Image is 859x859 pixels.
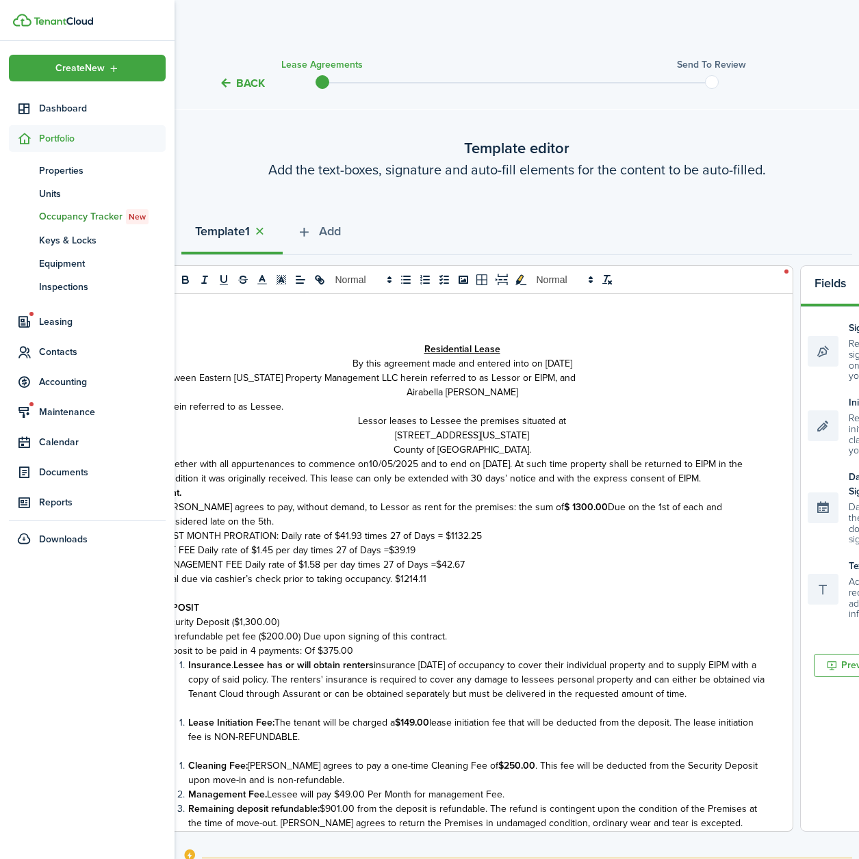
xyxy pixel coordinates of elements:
wizard-step-header-title: Template editor [181,137,852,159]
span: County of [GEOGRAPHIC_DATA]. [394,442,531,457]
h3: Send to review [677,57,746,72]
button: table-better [473,272,492,288]
a: Occupancy TrackerNew [9,205,166,228]
img: TenantCloud [34,17,93,25]
strong: Lessee [233,658,264,672]
span: By this agreement made and entered into on [DATE] [352,356,572,371]
span: Dashboard [39,101,166,116]
span: Lessor leases to Lessee the premises situated at [358,414,566,428]
a: Properties [9,159,166,182]
button: Open menu [9,55,166,81]
span: PET FEE Daily rate of $1.45 per day times 27 of Days =$39.19 [159,543,415,557]
button: strike [233,272,253,288]
span: herein referred to as Lessee. [159,399,283,414]
span: Together with all appurtenances to commence on10/05/2025 and to end on [DATE]. At such time prope... [159,457,743,486]
a: Reports [9,489,166,516]
span: Keys & Locks [39,233,166,248]
span: Reports [39,495,166,510]
span: [PERSON_NAME] agrees to pay a one-time Cleaning Fee of [248,758,498,773]
button: italic [195,272,214,288]
span: Properties [39,163,166,178]
span: Equipment [39,256,166,271]
button: list: bullet [396,272,415,288]
span: Downloads [39,532,88,546]
span: insurance [DATE] of occupancy to cover their individual property and to supply EIPM with a copy o... [188,658,765,701]
span: Contacts [39,345,166,359]
strong: Lease Initiation Fee: [188,715,274,730]
span: Leasing [39,315,166,329]
span: Deposit to be paid in 4 payments: Of $375.00 [159,644,353,658]
img: TenantCloud [13,14,31,27]
span: lease initiation fee that will be deducted from the deposit. The lease initiation fee is NON-REFU... [188,715,754,744]
span: Maintenance [39,405,166,419]
button: list: ordered [415,272,435,288]
span: The tenant will be charged a [274,715,395,730]
button: bold [176,272,195,288]
strong: 1 [245,222,250,241]
span: Create New [55,64,105,73]
span: $901.00 from the deposit is refundable. The refund is contingent upon the condition of the Premis... [188,802,757,830]
span: Portfolio [39,131,166,146]
strong: $ 1300.00 [564,500,608,514]
span: FIRST MONTH PRORATION: Daily rate of $41.93 times 27 of Days = $1132.25 [159,529,482,543]
span: [STREET_ADDRESS][US_STATE] [395,428,529,442]
strong: Management Fee. [188,787,267,802]
span: Lessee will pay $49.00 Per Month for management Fee. [267,787,504,802]
button: link [310,272,329,288]
a: Keys & Locks [9,228,166,252]
strong: Template [195,222,245,241]
span: [PERSON_NAME] agrees to pay, without demand, to Lessor as rent for the premises: the sum of [159,500,564,514]
span: Security Deposit ($1,300.00) [159,615,279,629]
span: Accounting [39,375,166,389]
wizard-step-header-description: Add the text-boxes, signature and auto-fill elements for the content to be auto-filled. [181,159,852,180]
span: Documents [39,465,166,479]
span: Airabella [PERSON_NAME] [407,385,518,399]
a: Dashboard [9,95,166,122]
a: Inspections [9,275,166,298]
button: toggleMarkYellow: markYellow [511,272,530,288]
span: MANAGEMENT FEE Daily rate of $1.58 per day times 27 of Days =$42.67 [159,557,465,572]
span: New [129,211,146,223]
strong: has or will obtain renters [267,658,374,672]
span: Inspections [39,280,166,294]
strong: $149.00 [395,715,429,730]
strong: Remaining deposit refundable: [188,802,320,816]
button: pageBreak [492,272,511,288]
strong: $250.00 [498,758,535,773]
a: Equipment [9,252,166,275]
span: Nonrefundable pet fee ($200.00) Due upon signing of this contract. [159,629,447,644]
span: . [231,658,233,672]
button: Add [283,214,355,255]
strong: Cleaning Fee: [188,758,248,773]
u: Residential Lease [424,342,500,356]
span: Total due via cashier’s check prior to taking occupancy. $1214.11 [159,572,426,586]
button: underline [214,272,233,288]
button: list: check [435,272,454,288]
span: between Eastern [US_STATE] Property Management LLC herein referred to as Lessor or EIPM, and [159,371,576,385]
span: Add [319,222,341,241]
span: . This fee will be deducted from the Security Deposit upon move-in and is non-refundable. [188,758,758,787]
h3: Lease Agreements [281,57,363,72]
a: Units [9,182,166,205]
button: Close tab [250,224,269,239]
strong: DEPOSIT [159,600,199,615]
button: clean [598,272,617,288]
button: Back [219,76,265,90]
span: Occupancy Tracker [39,209,166,224]
strong: Insurance [188,658,231,672]
button: image [454,272,473,288]
span: Calendar [39,435,166,449]
span: Units [39,187,166,201]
